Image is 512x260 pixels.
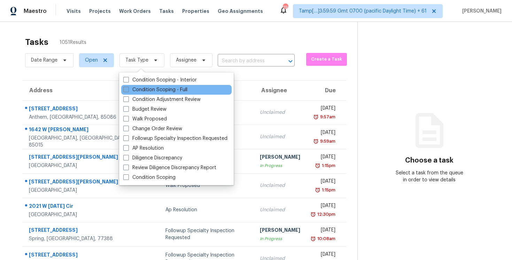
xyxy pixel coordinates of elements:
div: Spring, [GEOGRAPHIC_DATA], 77388 [29,235,135,242]
label: Condition Scoping - Full [123,86,187,93]
span: Assignee [176,57,196,64]
div: [DATE] [311,227,335,235]
span: Tamp[…]3:59:59 Gmt 0700 (pacific Daylight Time) + 61 [299,8,427,15]
div: 12:30pm [316,211,335,218]
label: Condition Scoping - Interior [123,77,197,84]
div: In Progress [260,162,300,169]
span: Open [85,57,98,64]
div: In Progress [260,235,300,242]
div: Unclaimed [260,109,300,116]
span: Task Type [125,57,148,64]
div: [PERSON_NAME] [260,227,300,235]
label: Change Order Review [123,125,182,132]
img: Overdue Alarm Icon [313,138,319,145]
img: Overdue Alarm Icon [310,235,316,242]
div: Ap Resolution [165,206,248,213]
h3: Choose a task [405,157,453,164]
div: [STREET_ADDRESS] [29,251,135,260]
span: Projects [89,8,111,15]
input: Search by address [218,56,275,66]
span: Geo Assignments [218,8,263,15]
div: [STREET_ADDRESS] [29,227,135,235]
span: [PERSON_NAME] [459,8,502,15]
label: Review Diligence Discrepancy Report [123,164,216,171]
label: Condition Adjustment Review [123,96,201,103]
div: [STREET_ADDRESS][PERSON_NAME] [29,178,135,187]
img: Overdue Alarm Icon [313,113,319,120]
div: [DATE] [311,153,335,162]
div: 790 [283,4,288,11]
label: AP Resolution [123,145,164,152]
h2: Tasks [25,39,48,46]
span: Visits [67,8,81,15]
label: Condition Scoping [123,174,176,181]
div: [GEOGRAPHIC_DATA] [29,187,135,194]
span: Maestro [24,8,47,15]
button: Create a Task [306,53,347,66]
span: Work Orders [119,8,151,15]
th: Assignee [254,81,306,100]
div: [DATE] [311,178,335,187]
span: Create a Task [310,55,344,63]
div: [DATE] [311,202,335,211]
div: [STREET_ADDRESS] [29,105,135,114]
div: Select a task from the queue in order to view details [394,170,465,183]
label: Walk Proposed [123,116,167,123]
div: [DATE] [311,129,335,138]
div: 1:15pm [320,162,335,169]
div: [STREET_ADDRESS][PERSON_NAME] [29,153,135,162]
button: Open [286,56,295,66]
div: [GEOGRAPHIC_DATA] [29,162,135,169]
div: 1:15pm [320,187,335,194]
span: Tasks [159,9,174,14]
div: 10:08am [316,235,335,242]
label: Budget Review [123,106,166,113]
div: [DATE] [311,105,335,113]
div: 9:59am [319,138,335,145]
img: Overdue Alarm Icon [310,211,316,218]
img: Overdue Alarm Icon [315,162,320,169]
div: [GEOGRAPHIC_DATA] [29,211,135,218]
div: Unclaimed [260,206,300,213]
span: Properties [182,8,209,15]
span: Date Range [31,57,57,64]
div: Walk Proposed [165,182,248,189]
span: 1051 Results [60,39,86,46]
img: Overdue Alarm Icon [315,187,320,194]
div: [GEOGRAPHIC_DATA], [GEOGRAPHIC_DATA], 85015 [29,135,135,149]
th: Address [22,81,140,100]
div: 1642 W [PERSON_NAME] [29,126,135,135]
div: [DATE] [311,251,335,260]
div: Unclaimed [260,182,300,189]
div: Anthem, [GEOGRAPHIC_DATA], 85086 [29,114,135,121]
label: Followup Specialty Inspection Requested [123,135,227,142]
div: 9:57am [319,113,335,120]
div: Unclaimed [260,133,300,140]
div: 2021 W [DATE] Cir [29,203,135,211]
th: Due [306,81,346,100]
div: [PERSON_NAME] [260,153,300,162]
div: Followup Specialty Inspection Requested [165,227,248,241]
label: Diligence Discrepancy [123,155,182,161]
